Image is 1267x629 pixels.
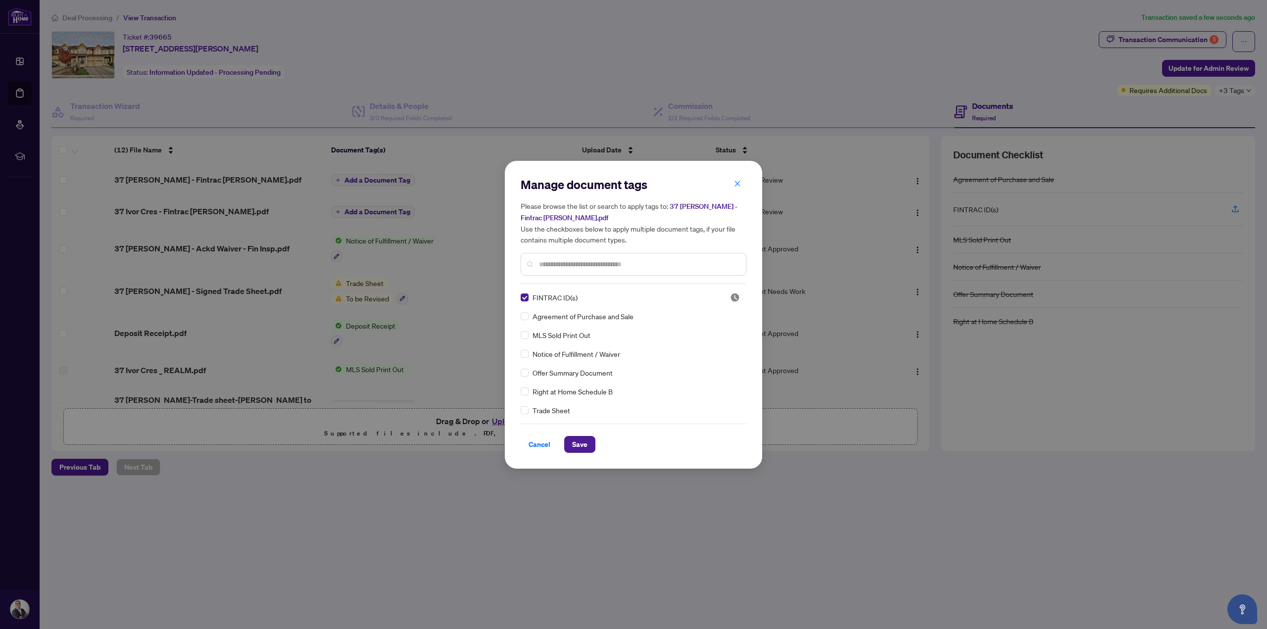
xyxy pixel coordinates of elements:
span: 37 [PERSON_NAME] - Fintrac [PERSON_NAME].pdf [521,202,737,222]
span: MLS Sold Print Out [533,330,590,340]
span: FINTRAC ID(s) [533,292,578,303]
span: Save [572,436,587,452]
h2: Manage document tags [521,177,746,193]
span: close [734,180,741,187]
img: status [730,292,740,302]
span: Trade Sheet [533,405,570,416]
span: Right at Home Schedule B [533,386,613,397]
span: Notice of Fulfillment / Waiver [533,348,620,359]
button: Cancel [521,436,558,453]
button: Save [564,436,595,453]
span: Cancel [529,436,550,452]
span: Pending Review [730,292,740,302]
button: Open asap [1227,594,1257,624]
span: Agreement of Purchase and Sale [533,311,633,322]
span: Offer Summary Document [533,367,613,378]
h5: Please browse the list or search to apply tags to: Use the checkboxes below to apply multiple doc... [521,200,746,245]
